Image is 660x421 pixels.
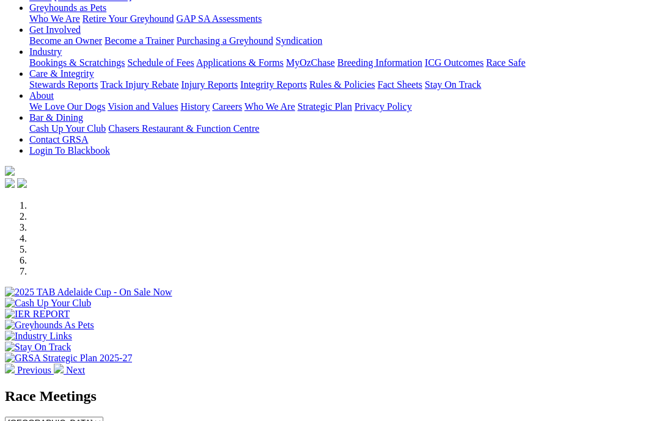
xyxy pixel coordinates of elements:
a: Chasers Restaurant & Function Centre [108,123,259,134]
img: Greyhounds As Pets [5,320,94,331]
a: About [29,90,54,101]
img: chevron-right-pager-white.svg [54,364,64,373]
div: Get Involved [29,35,655,46]
a: Race Safe [486,57,525,68]
h2: Race Meetings [5,388,655,405]
img: Stay On Track [5,342,71,353]
img: logo-grsa-white.png [5,166,15,176]
a: Care & Integrity [29,68,94,79]
a: Track Injury Rebate [100,79,178,90]
a: Vision and Values [108,101,178,112]
a: MyOzChase [286,57,335,68]
img: IER REPORT [5,309,70,320]
img: GRSA Strategic Plan 2025-27 [5,353,132,364]
a: Rules & Policies [309,79,375,90]
div: Care & Integrity [29,79,655,90]
a: Industry [29,46,62,57]
a: Bar & Dining [29,112,83,123]
a: Next [54,365,85,375]
div: Greyhounds as Pets [29,13,655,24]
a: Strategic Plan [298,101,352,112]
a: Purchasing a Greyhound [177,35,273,46]
img: chevron-left-pager-white.svg [5,364,15,373]
img: facebook.svg [5,178,15,188]
a: Breeding Information [337,57,422,68]
a: Who We Are [244,101,295,112]
a: Privacy Policy [354,101,412,112]
a: Applications & Forms [196,57,284,68]
img: Industry Links [5,331,72,342]
img: twitter.svg [17,178,27,188]
a: History [180,101,210,112]
a: Contact GRSA [29,134,88,145]
a: GAP SA Assessments [177,13,262,24]
a: Login To Blackbook [29,145,110,156]
a: Become a Trainer [105,35,174,46]
a: Stay On Track [425,79,481,90]
a: Who We Are [29,13,80,24]
a: Greyhounds as Pets [29,2,106,13]
a: Cash Up Your Club [29,123,106,134]
div: About [29,101,655,112]
a: Careers [212,101,242,112]
a: Get Involved [29,24,81,35]
a: Stewards Reports [29,79,98,90]
span: Previous [17,365,51,375]
div: Bar & Dining [29,123,655,134]
a: We Love Our Dogs [29,101,105,112]
a: Injury Reports [181,79,238,90]
a: Schedule of Fees [127,57,194,68]
a: Integrity Reports [240,79,307,90]
img: Cash Up Your Club [5,298,91,309]
a: Syndication [276,35,322,46]
span: Next [66,365,85,375]
a: ICG Outcomes [425,57,483,68]
div: Industry [29,57,655,68]
a: Previous [5,365,54,375]
a: Become an Owner [29,35,102,46]
a: Fact Sheets [378,79,422,90]
a: Retire Your Greyhound [82,13,174,24]
a: Bookings & Scratchings [29,57,125,68]
img: 2025 TAB Adelaide Cup - On Sale Now [5,287,172,298]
